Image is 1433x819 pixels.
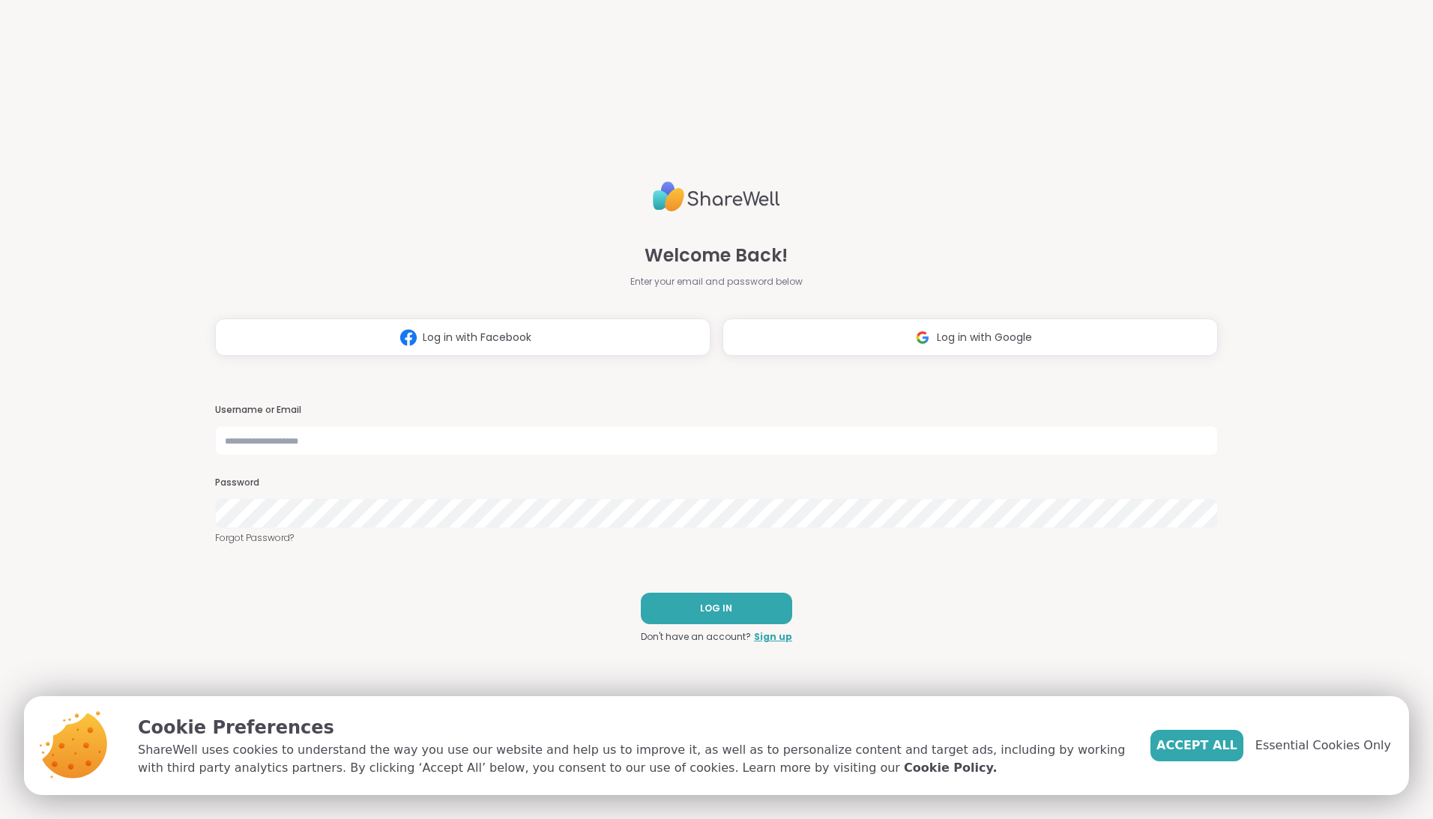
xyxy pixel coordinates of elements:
[937,330,1032,345] span: Log in with Google
[215,318,711,356] button: Log in with Facebook
[215,477,1218,489] h3: Password
[215,404,1218,417] h3: Username or Email
[1255,737,1391,755] span: Essential Cookies Only
[1156,737,1237,755] span: Accept All
[908,324,937,351] img: ShareWell Logomark
[394,324,423,351] img: ShareWell Logomark
[1150,730,1243,761] button: Accept All
[423,330,531,345] span: Log in with Facebook
[641,630,751,644] span: Don't have an account?
[138,714,1126,741] p: Cookie Preferences
[215,531,1218,545] a: Forgot Password?
[645,242,788,269] span: Welcome Back!
[754,630,792,644] a: Sign up
[700,602,732,615] span: LOG IN
[630,275,803,288] span: Enter your email and password below
[653,175,780,218] img: ShareWell Logo
[722,318,1218,356] button: Log in with Google
[641,593,792,624] button: LOG IN
[904,759,997,777] a: Cookie Policy.
[138,741,1126,777] p: ShareWell uses cookies to understand the way you use our website and help us to improve it, as we...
